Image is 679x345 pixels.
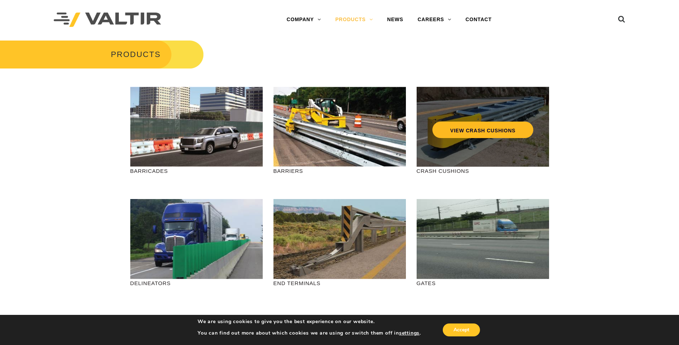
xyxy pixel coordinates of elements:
p: GATES [417,279,549,287]
a: NEWS [380,13,411,27]
a: CAREERS [411,13,459,27]
a: VIEW CRASH CUSHIONS [432,122,533,138]
a: CONTACT [459,13,499,27]
img: Valtir [54,13,161,27]
p: BARRIERS [273,167,406,175]
p: BARRICADES [130,167,263,175]
a: COMPANY [280,13,328,27]
p: DELINEATORS [130,279,263,287]
button: settings [399,330,419,336]
p: END TERMINALS [273,279,406,287]
a: PRODUCTS [328,13,380,27]
p: We are using cookies to give you the best experience on our website. [198,318,421,325]
p: You can find out more about which cookies we are using or switch them off in . [198,330,421,336]
button: Accept [443,323,480,336]
p: CRASH CUSHIONS [417,167,549,175]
